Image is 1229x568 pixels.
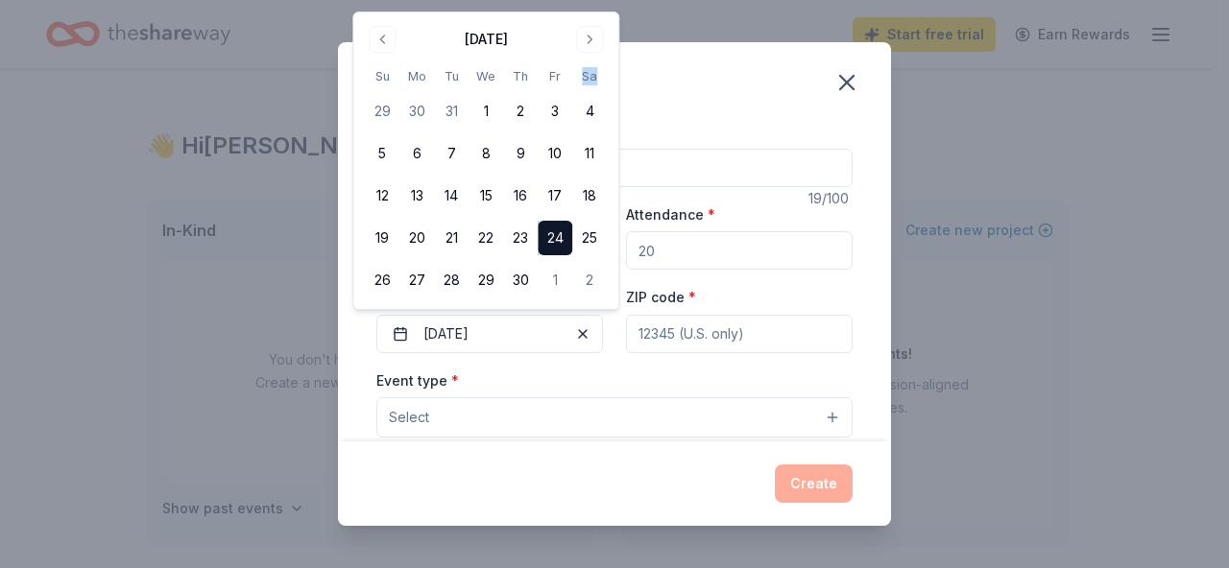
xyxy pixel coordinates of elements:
[434,263,469,297] button: 28
[572,221,607,255] button: 25
[572,178,607,213] button: 18
[434,94,469,129] button: 31
[538,66,572,86] th: Friday
[465,28,508,51] div: [DATE]
[503,66,538,86] th: Thursday
[626,315,853,353] input: 12345 (U.S. only)
[469,66,503,86] th: Wednesday
[399,221,434,255] button: 20
[365,263,399,297] button: 26
[538,178,572,213] button: 17
[469,263,503,297] button: 29
[626,231,853,270] input: 20
[503,94,538,129] button: 2
[572,263,607,297] button: 2
[503,136,538,171] button: 9
[503,263,538,297] button: 30
[365,66,399,86] th: Sunday
[434,66,469,86] th: Tuesday
[365,178,399,213] button: 12
[626,205,715,225] label: Attendance
[538,94,572,129] button: 3
[399,94,434,129] button: 30
[376,315,603,353] button: [DATE]
[399,66,434,86] th: Monday
[572,66,607,86] th: Saturday
[376,397,853,438] button: Select
[572,136,607,171] button: 11
[626,288,696,307] label: ZIP code
[389,406,429,429] span: Select
[399,136,434,171] button: 6
[365,94,399,129] button: 29
[469,94,503,129] button: 1
[503,178,538,213] button: 16
[369,26,396,53] button: Go to previous month
[538,136,572,171] button: 10
[434,136,469,171] button: 7
[538,221,572,255] button: 24
[469,178,503,213] button: 15
[538,263,572,297] button: 1
[399,263,434,297] button: 27
[434,221,469,255] button: 21
[503,221,538,255] button: 23
[365,221,399,255] button: 19
[576,26,603,53] button: Go to next month
[376,371,459,390] label: Event type
[399,178,434,213] button: 13
[808,187,853,210] div: 19 /100
[469,136,503,171] button: 8
[365,136,399,171] button: 5
[469,221,503,255] button: 22
[572,94,607,129] button: 4
[434,178,469,213] button: 14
